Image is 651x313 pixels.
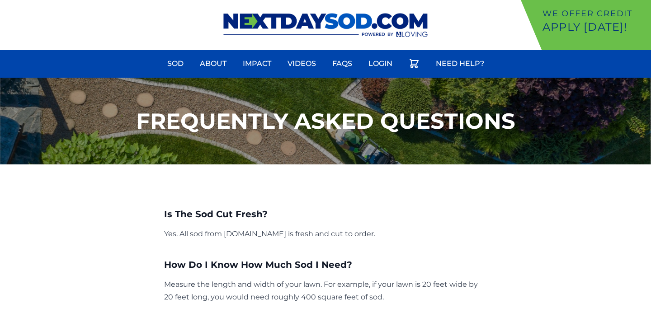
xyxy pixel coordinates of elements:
[282,53,321,75] a: Videos
[363,53,398,75] a: Login
[194,53,232,75] a: About
[430,53,490,75] a: Need Help?
[327,53,358,75] a: FAQs
[237,53,277,75] a: Impact
[164,278,487,304] p: Measure the length and width of your lawn. For example, if your lawn is 20 feet wide by 20 feet l...
[162,53,189,75] a: Sod
[542,7,647,20] p: We offer Credit
[164,208,487,220] h3: Is The Sod Cut Fresh?
[542,20,647,34] p: Apply [DATE]!
[164,248,487,271] h3: How Do I Know How Much Sod I Need?
[136,110,515,132] h1: Frequently Asked Questions
[164,228,487,240] p: Yes. All sod from [DOMAIN_NAME] is fresh and cut to order.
